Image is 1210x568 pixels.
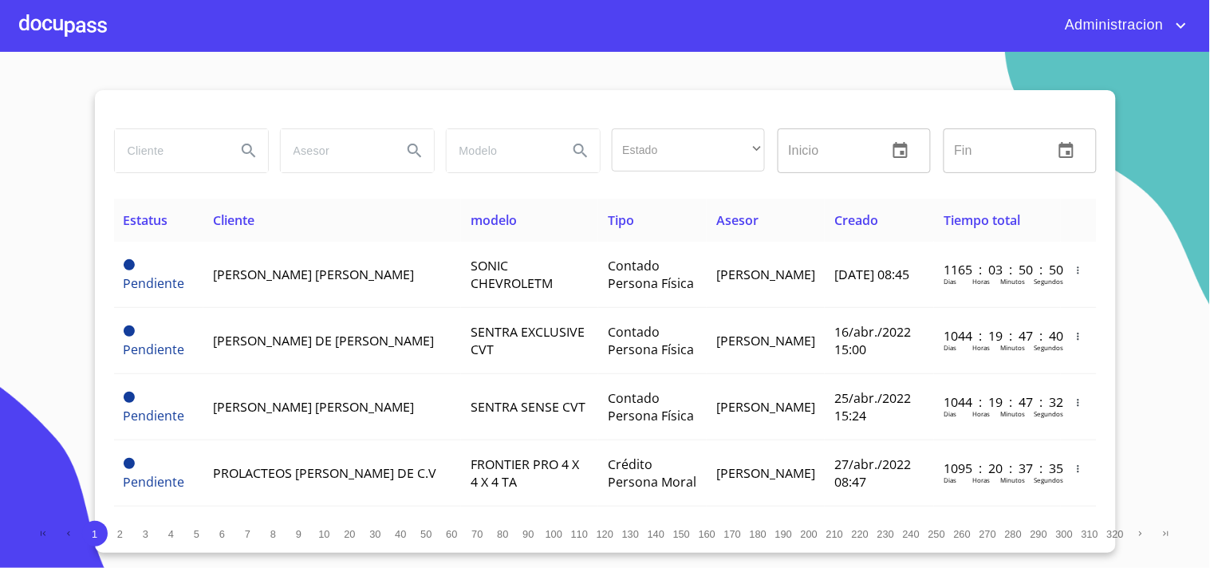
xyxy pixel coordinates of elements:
[471,323,585,358] span: SENTRA EXCLUSIVE CVT
[608,211,634,229] span: Tipo
[388,521,414,546] button: 40
[296,528,302,540] span: 9
[213,266,414,283] span: [PERSON_NAME] [PERSON_NAME]
[396,132,434,170] button: Search
[1053,13,1172,38] span: Administracion
[608,456,696,491] span: Crédito Persona Moral
[924,521,950,546] button: 250
[644,521,669,546] button: 140
[954,528,971,540] span: 260
[213,464,436,482] span: PROLACTEOS [PERSON_NAME] DE C.V
[899,521,924,546] button: 240
[108,521,133,546] button: 2
[1031,528,1047,540] span: 290
[1005,528,1022,540] span: 280
[720,521,746,546] button: 170
[622,528,639,540] span: 130
[972,409,990,418] p: Horas
[133,521,159,546] button: 3
[471,257,553,292] span: SONIC CHEVROLETM
[1034,277,1063,286] p: Segundos
[608,389,694,424] span: Contado Persona Física
[944,460,1051,477] p: 1095 : 20 : 37 : 35
[92,528,97,540] span: 1
[420,528,432,540] span: 50
[213,211,254,229] span: Cliente
[82,521,108,546] button: 1
[950,521,975,546] button: 260
[395,528,406,540] span: 40
[822,521,848,546] button: 210
[516,521,542,546] button: 90
[801,528,818,540] span: 200
[143,528,148,540] span: 3
[1034,409,1063,418] p: Segundos
[1053,13,1191,38] button: account of current user
[775,528,792,540] span: 190
[124,259,135,270] span: Pendiente
[716,398,815,416] span: [PERSON_NAME]
[414,521,439,546] button: 50
[124,407,185,424] span: Pendiente
[124,211,168,229] span: Estatus
[972,475,990,484] p: Horas
[1078,521,1103,546] button: 310
[1000,343,1025,352] p: Minutos
[944,277,956,286] p: Dias
[716,464,815,482] span: [PERSON_NAME]
[1000,277,1025,286] p: Minutos
[194,528,199,540] span: 5
[124,392,135,403] span: Pendiente
[695,521,720,546] button: 160
[124,341,185,358] span: Pendiente
[1034,475,1063,484] p: Segundos
[1000,475,1025,484] p: Minutos
[608,323,694,358] span: Contado Persona Física
[903,528,920,540] span: 240
[771,521,797,546] button: 190
[834,323,911,358] span: 16/abr./2022 15:00
[471,398,585,416] span: SENTRA SENSE CVT
[465,521,491,546] button: 70
[1027,521,1052,546] button: 290
[312,521,337,546] button: 10
[219,528,225,540] span: 6
[124,325,135,337] span: Pendiente
[522,528,534,540] span: 90
[567,521,593,546] button: 110
[716,266,815,283] span: [PERSON_NAME]
[337,521,363,546] button: 20
[699,528,715,540] span: 160
[124,458,135,469] span: Pendiente
[168,528,174,540] span: 4
[975,521,1001,546] button: 270
[724,528,741,540] span: 170
[944,393,1051,411] p: 1044 : 19 : 47 : 32
[673,528,690,540] span: 150
[446,528,457,540] span: 60
[618,521,644,546] button: 130
[261,521,286,546] button: 8
[491,521,516,546] button: 80
[281,129,389,172] input: search
[210,521,235,546] button: 6
[669,521,695,546] button: 150
[944,211,1020,229] span: Tiempo total
[612,128,765,172] div: ​
[124,473,185,491] span: Pendiente
[286,521,312,546] button: 9
[1082,528,1098,540] span: 310
[571,528,588,540] span: 110
[184,521,210,546] button: 5
[834,389,911,424] span: 25/abr./2022 15:24
[439,521,465,546] button: 60
[873,521,899,546] button: 230
[471,211,517,229] span: modelo
[716,332,815,349] span: [PERSON_NAME]
[944,409,956,418] p: Dias
[593,521,618,546] button: 120
[848,521,873,546] button: 220
[159,521,184,546] button: 4
[1052,521,1078,546] button: 300
[834,211,878,229] span: Creado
